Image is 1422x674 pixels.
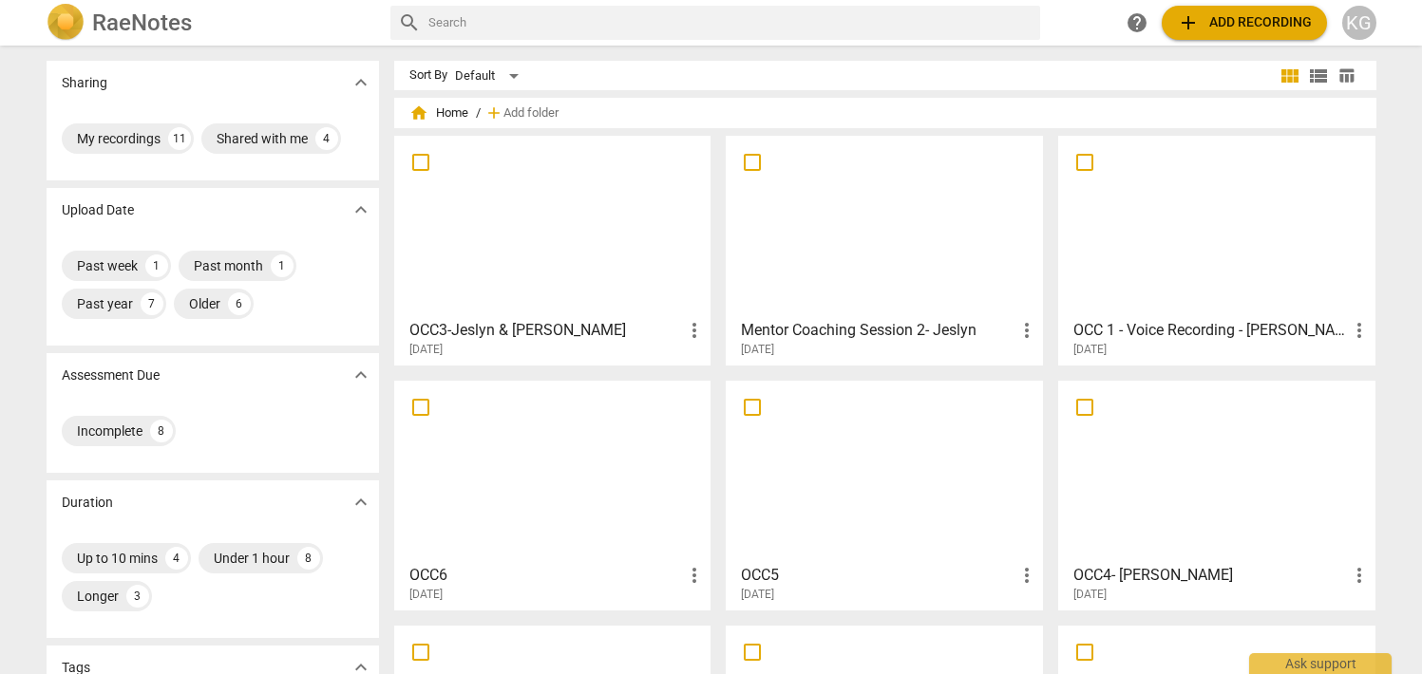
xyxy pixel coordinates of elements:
div: Past week [77,256,138,275]
a: OCC3-Jeslyn & [PERSON_NAME][DATE] [401,142,705,357]
div: Longer [77,587,119,606]
a: Mentor Coaching Session 2- Jeslyn[DATE] [732,142,1036,357]
div: 8 [150,420,173,442]
h2: RaeNotes [92,9,192,36]
span: expand_more [350,491,372,514]
div: 1 [271,254,294,277]
span: [DATE] [741,342,774,358]
div: Default [455,61,525,91]
span: help [1126,11,1148,34]
span: [DATE] [1073,342,1107,358]
span: view_module [1279,65,1301,87]
div: Incomplete [77,421,142,440]
span: Add recording [1177,11,1312,34]
span: more_vert [1348,319,1371,342]
h3: Mentor Coaching Session 2- Jeslyn [741,319,1015,342]
div: My recordings [77,129,161,148]
a: Help [1120,6,1154,40]
div: Past year [77,294,133,313]
button: Show more [347,196,375,224]
div: Past month [194,256,263,275]
span: table_chart [1337,66,1356,84]
a: OCC5[DATE] [732,387,1036,602]
a: OCC6[DATE] [401,387,705,602]
span: more_vert [1348,564,1371,587]
span: expand_more [350,364,372,386]
div: 8 [297,547,320,570]
button: KG [1342,6,1376,40]
p: Duration [62,493,113,513]
div: Older [189,294,220,313]
button: Upload [1162,6,1327,40]
span: more_vert [1015,319,1038,342]
span: [DATE] [409,342,443,358]
h3: OCC6 [409,564,684,587]
a: OCC4- [PERSON_NAME][DATE] [1065,387,1369,602]
span: view_list [1307,65,1330,87]
div: Shared with me [217,129,308,148]
button: Show more [347,68,375,97]
div: 7 [141,292,163,315]
a: OCC 1 - Voice Recording - [PERSON_NAME][DATE] [1065,142,1369,357]
div: 3 [126,585,149,608]
p: Assessment Due [62,365,160,385]
span: expand_more [350,71,372,94]
span: [DATE] [741,587,774,603]
p: Upload Date [62,200,134,220]
span: more_vert [683,319,706,342]
span: [DATE] [1073,587,1107,603]
div: Under 1 hour [214,549,290,568]
button: Table view [1333,62,1361,90]
div: Sort By [409,68,447,83]
div: 4 [165,547,188,570]
h3: OCC 1 - Voice Recording - Jeslyn Chan [1073,319,1348,342]
span: more_vert [683,564,706,587]
span: Home [409,103,468,122]
span: Add folder [503,106,559,121]
span: add [1177,11,1200,34]
div: 11 [168,127,191,150]
span: add [484,103,503,122]
h3: OCC3-Jeslyn & Agnes [409,319,684,342]
div: 4 [315,127,338,150]
button: Tile view [1276,62,1304,90]
span: / [476,106,481,121]
span: home [409,103,428,122]
span: expand_more [350,198,372,221]
img: Logo [47,4,85,42]
div: 6 [228,292,251,315]
div: 1 [145,254,168,277]
button: Show more [347,488,375,516]
p: Sharing [62,73,107,93]
h3: OCC4- Mark [1073,564,1348,587]
span: [DATE] [409,587,443,603]
h3: OCC5 [741,564,1015,587]
div: Ask support [1249,653,1392,674]
button: List view [1304,62,1333,90]
span: more_vert [1015,564,1038,587]
button: Show more [347,361,375,389]
div: Up to 10 mins [77,549,158,568]
input: Search [428,8,1033,38]
span: search [398,11,421,34]
a: LogoRaeNotes [47,4,375,42]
